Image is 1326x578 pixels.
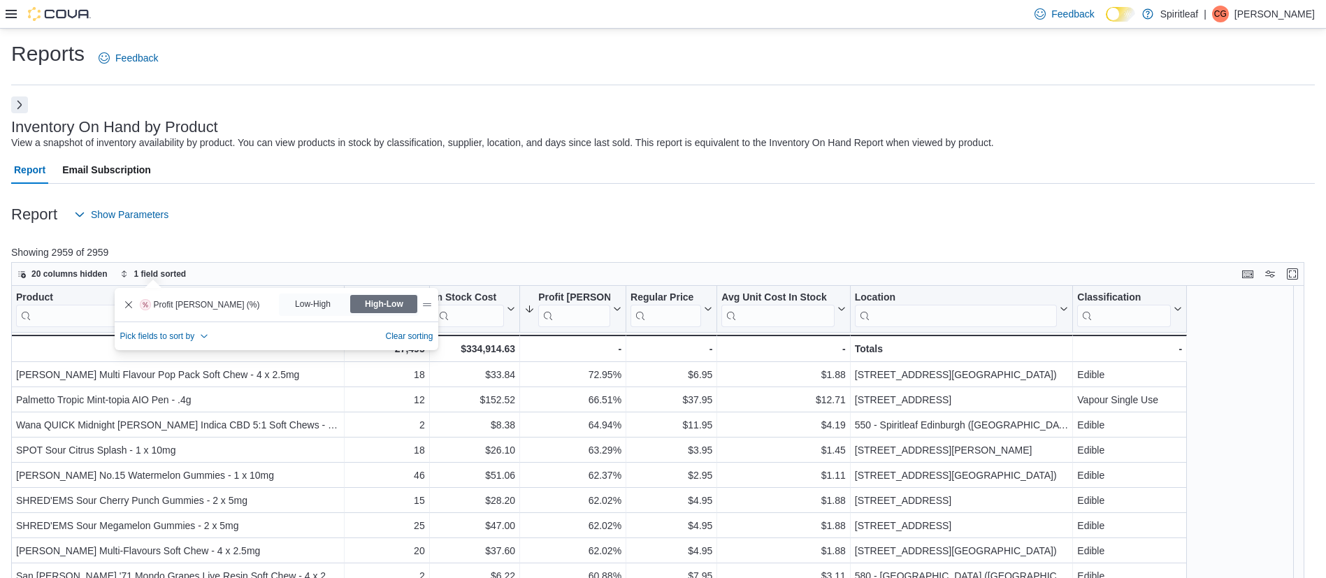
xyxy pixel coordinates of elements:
[295,294,333,315] span: Low-High
[524,468,621,484] div: 62.37%
[421,299,433,310] div: Drag handle
[349,392,425,409] div: 12
[1077,291,1182,327] button: Classification
[16,291,329,305] div: Product
[1051,7,1094,21] span: Feedback
[16,442,340,459] div: SPOT Sour Citrus Splash - 1 x 10mg
[365,294,403,315] span: High-Low
[434,367,515,384] div: $33.84
[721,518,845,535] div: $1.88
[349,417,425,434] div: 2
[1077,291,1171,327] div: Classification
[630,291,701,305] div: Regular Price
[16,468,340,484] div: [PERSON_NAME] No.15 Watermelon Gummies - 1 x 10mg
[434,518,515,535] div: $47.00
[1077,392,1182,409] div: Vapour Single Use
[1214,6,1227,22] span: CG
[721,367,845,384] div: $1.88
[630,417,712,434] div: $11.95
[721,291,834,305] div: Avg Unit Cost In Stock
[630,442,712,459] div: $3.95
[630,493,712,510] div: $4.95
[434,291,504,327] div: In Stock Cost
[630,367,712,384] div: $6.95
[385,331,433,342] span: Clear sorting
[434,543,515,560] div: $37.60
[855,493,1069,510] div: [STREET_ADDRESS]
[16,493,340,510] div: SHRED'EMS Sour Cherry Punch Gummies - 2 x 5mg
[11,136,994,150] div: View a snapshot of inventory availability by product. You can view products in stock by classific...
[16,518,340,535] div: SHRED'EMS Sour Megamelon Gummies - 2 x 5mg
[524,291,621,327] button: Profit [PERSON_NAME] (%)
[1212,6,1229,22] div: Clayton G
[434,291,504,305] div: In Stock Cost
[721,392,845,409] div: $12.71
[1077,518,1182,535] div: Edible
[91,208,168,222] span: Show Parameters
[14,156,45,184] span: Report
[855,340,1069,357] div: Totals
[524,417,621,434] div: 64.94%
[855,291,1058,327] div: Location
[349,442,425,459] div: 18
[721,291,845,327] button: Avg Unit Cost In Stock
[349,493,425,510] div: 15
[524,518,621,535] div: 62.02%
[434,291,515,327] button: In Stock Cost
[434,468,515,484] div: $51.06
[855,392,1069,409] div: [STREET_ADDRESS]
[349,367,425,384] div: 18
[721,493,845,510] div: $1.88
[349,543,425,560] div: 20
[538,291,610,327] div: Profit Margin (%)
[16,392,340,409] div: Palmetto Tropic Mint-topia AIO Pen - .4g
[134,268,187,280] span: 1 field sorted
[28,7,91,21] img: Cova
[630,291,712,327] button: Regular Price
[434,340,515,357] div: $334,914.63
[855,291,1058,305] div: Location
[721,543,845,560] div: $1.88
[630,392,712,409] div: $37.95
[1077,543,1182,560] div: Edible
[16,291,329,327] div: Product
[16,291,340,327] button: Product
[385,328,433,345] button: Clear sorting
[1077,442,1182,459] div: Edible
[16,367,340,384] div: [PERSON_NAME] Multi Flavour Pop Pack Soft Chew - 4 x 2.5mg
[1204,6,1206,22] p: |
[721,442,845,459] div: $1.45
[434,392,515,409] div: $152.52
[1262,266,1278,282] button: Display options
[538,291,610,305] div: Profit [PERSON_NAME] (%)
[630,468,712,484] div: $2.95
[31,268,108,280] span: 20 columns hidden
[12,266,113,282] button: 20 columns hidden
[524,340,621,357] div: -
[630,291,701,327] div: Regular Price
[434,493,515,510] div: $28.20
[11,206,57,223] h3: Report
[1077,291,1171,305] div: Classification
[93,44,164,72] a: Feedback
[855,468,1069,484] div: [STREET_ADDRESS][GEOGRAPHIC_DATA])
[434,442,515,459] div: $26.10
[1234,6,1315,22] p: [PERSON_NAME]
[1077,468,1182,484] div: Edible
[721,417,845,434] div: $4.19
[16,417,340,434] div: Wana QUICK Midnight [PERSON_NAME] Indica CBD 5:1 Soft Chews - 2 x 10:2mg
[1160,6,1198,22] p: Spiritleaf
[11,40,85,68] h1: Reports
[630,543,712,560] div: $4.95
[115,266,192,282] button: 1 field sorted
[855,367,1069,384] div: [STREET_ADDRESS][GEOGRAPHIC_DATA])
[524,367,621,384] div: 72.95%
[524,543,621,560] div: 62.02%
[1077,367,1182,384] div: Edible
[1077,417,1182,434] div: Edible
[855,543,1069,560] div: [STREET_ADDRESS][GEOGRAPHIC_DATA])
[15,340,340,357] div: -
[1077,340,1182,357] div: -
[1239,266,1256,282] button: Keyboard shortcuts
[349,294,419,315] label: High-Low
